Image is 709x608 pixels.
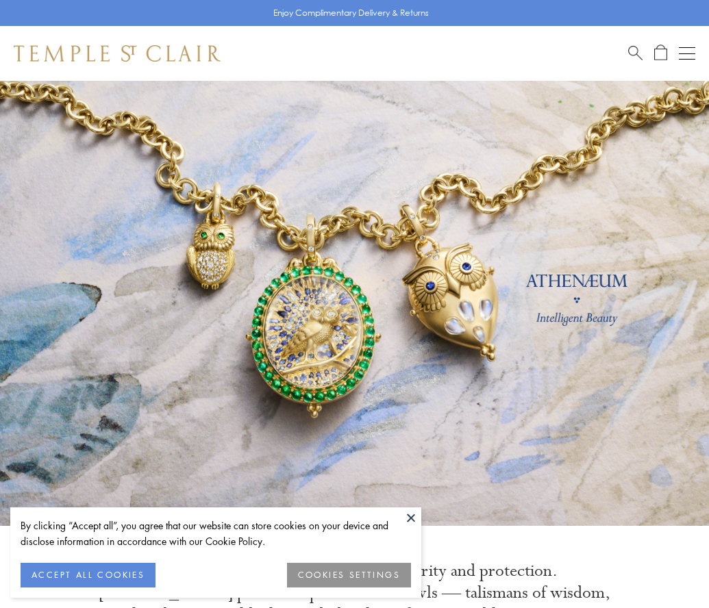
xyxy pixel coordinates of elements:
[679,45,695,62] button: Open navigation
[14,45,221,62] img: Temple St. Clair
[273,6,429,20] p: Enjoy Complimentary Delivery & Returns
[21,563,156,587] button: ACCEPT ALL COOKIES
[21,518,411,549] div: By clicking “Accept all”, you agree that our website can store cookies on your device and disclos...
[654,45,667,62] a: Open Shopping Bag
[287,563,411,587] button: COOKIES SETTINGS
[628,45,643,62] a: Search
